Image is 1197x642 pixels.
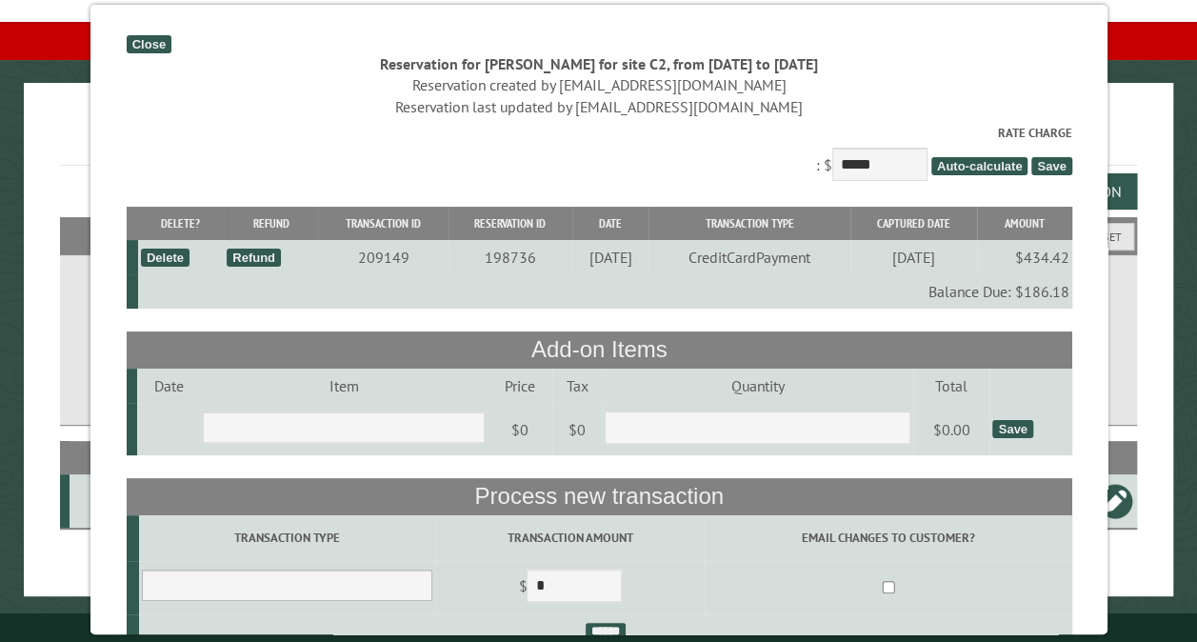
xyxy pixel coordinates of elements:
[137,274,1071,309] td: Balance Due: $186.18
[976,240,1071,274] td: $434.42
[140,249,189,267] div: Delete
[141,529,431,547] label: Transaction Type
[126,53,1071,74] div: Reservation for [PERSON_NAME] for site C2, from [DATE] to [DATE]
[976,207,1071,240] th: Amount
[930,157,1027,175] span: Auto-calculate
[126,478,1071,514] th: Process new transaction
[70,441,132,474] th: Site
[912,369,988,403] td: Total
[571,240,648,274] td: [DATE]
[648,240,849,274] td: CreditCardPayment
[1031,157,1071,175] span: Save
[551,369,601,403] td: Tax
[448,240,571,274] td: 198736
[200,369,488,403] td: Item
[551,403,601,456] td: $0
[227,249,281,267] div: Refund
[126,96,1071,117] div: Reservation last updated by [EMAIL_ADDRESS][DOMAIN_NAME]
[126,124,1071,142] label: Rate Charge
[912,403,988,456] td: $0.00
[318,240,448,274] td: 209149
[77,492,130,511] div: C2
[318,207,448,240] th: Transaction ID
[849,207,976,240] th: Captured Date
[126,331,1071,368] th: Add-on Items
[849,240,976,274] td: [DATE]
[571,207,648,240] th: Date
[126,74,1071,95] div: Reservation created by [EMAIL_ADDRESS][DOMAIN_NAME]
[438,529,702,547] label: Transaction Amount
[136,369,199,403] td: Date
[60,217,1137,253] h2: Filters
[601,369,912,403] td: Quantity
[708,529,1068,547] label: Email changes to customer?
[60,113,1137,166] h1: Reservations
[126,124,1071,186] div: : $
[126,35,170,53] div: Close
[487,403,551,456] td: $0
[223,207,317,240] th: Refund
[648,207,849,240] th: Transaction Type
[448,207,571,240] th: Reservation ID
[137,207,223,240] th: Delete?
[487,369,551,403] td: Price
[435,561,705,614] td: $
[992,420,1032,438] div: Save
